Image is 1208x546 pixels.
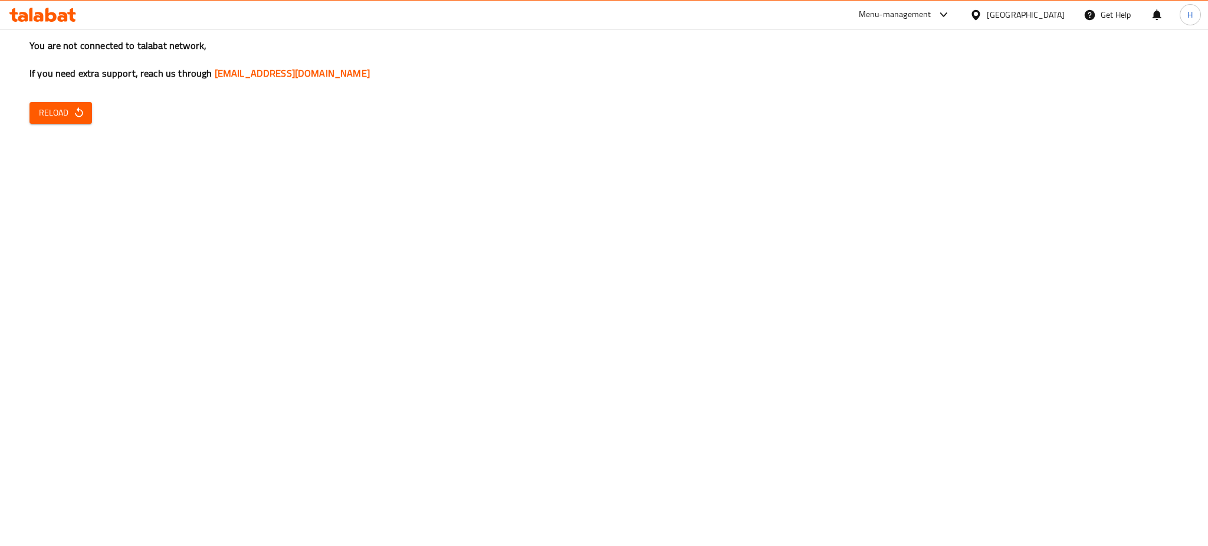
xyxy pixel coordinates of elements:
h3: You are not connected to talabat network, If you need extra support, reach us through [29,39,1179,80]
div: [GEOGRAPHIC_DATA] [987,8,1065,21]
button: Reload [29,102,92,124]
div: Menu-management [859,8,931,22]
span: Reload [39,106,83,120]
a: [EMAIL_ADDRESS][DOMAIN_NAME] [215,64,370,82]
span: H [1187,8,1193,21]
